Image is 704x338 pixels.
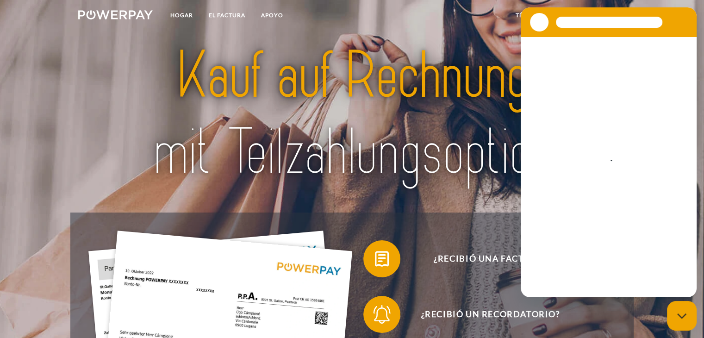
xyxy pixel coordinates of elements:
img: title-powerpay_de.svg [105,34,598,194]
iframe: Ventana de mensajería [521,7,697,297]
font: Hogar [170,12,193,19]
iframe: Schaltfläche zum Öffnen des Messaging-Fensters [667,301,697,331]
font: Términos y condiciones [516,12,599,19]
a: EL FACTURA [201,7,253,24]
img: qb_bill.svg [370,247,393,270]
a: Términos y condiciones [508,7,607,24]
font: ¿Recibió una factura? [434,253,547,263]
a: APOYO [253,7,291,24]
font: EL FACTURA [209,12,245,19]
button: ¿Recibió un recordatorio? [363,296,604,333]
a: Hogar [162,7,201,24]
font: ¿Recibió un recordatorio? [421,309,560,319]
img: logo-powerpay-white.svg [78,10,153,19]
button: ¿Recibió una factura? [363,240,604,277]
font: APOYO [261,12,283,19]
img: qb_bell.svg [370,303,393,326]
